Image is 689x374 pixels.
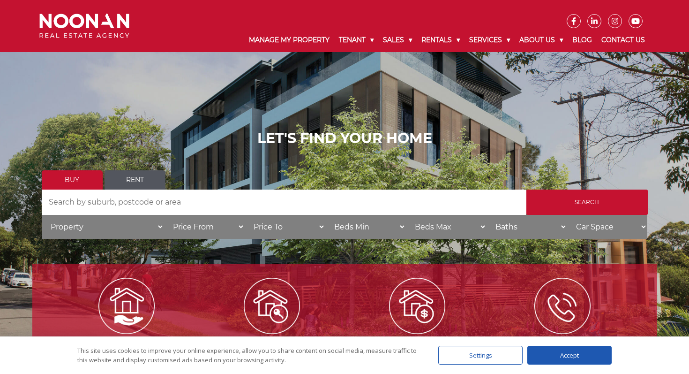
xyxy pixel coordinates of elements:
[491,301,634,360] a: ContactUs
[464,28,515,52] a: Services
[105,170,165,190] a: Rent
[526,190,648,215] input: Search
[345,301,489,360] a: Sellmy Property
[200,301,344,360] a: Leasemy Property
[42,190,526,215] input: Search by suburb, postcode or area
[98,278,155,334] img: Manage my Property
[77,346,419,365] div: This site uses cookies to improve your online experience, allow you to share content on social me...
[568,28,597,52] a: Blog
[244,28,334,52] a: Manage My Property
[597,28,650,52] a: Contact Us
[515,28,568,52] a: About Us
[55,301,198,360] a: Managemy Property
[417,28,464,52] a: Rentals
[42,170,103,190] a: Buy
[39,14,129,38] img: Noonan Real Estate Agency
[389,278,445,334] img: Sell my property
[378,28,417,52] a: Sales
[534,278,591,334] img: ICONS
[527,346,612,365] div: Accept
[334,28,378,52] a: Tenant
[244,278,300,334] img: Lease my property
[42,130,648,147] h1: LET'S FIND YOUR HOME
[438,346,523,365] div: Settings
